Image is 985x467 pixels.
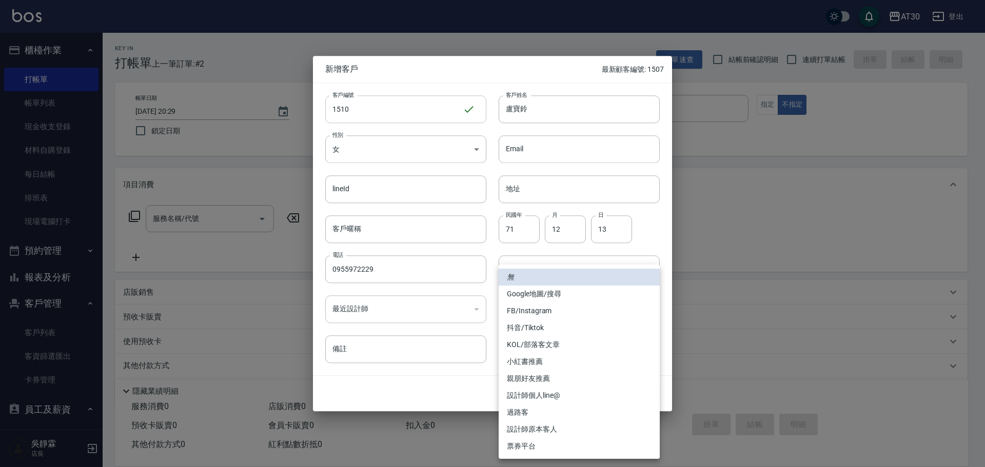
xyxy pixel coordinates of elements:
li: 設計師個人line@ [499,387,660,404]
li: 小紅書推薦 [499,353,660,370]
li: Google地圖/搜尋 [499,286,660,302]
li: 抖音/Tiktok [499,319,660,336]
li: 親朋好友推薦 [499,370,660,387]
em: 無 [507,272,514,282]
li: 設計師原本客人 [499,421,660,438]
li: KOL/部落客文章 [499,336,660,353]
li: FB/Instagram [499,302,660,319]
li: 票券平台 [499,438,660,455]
li: 過路客 [499,404,660,421]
